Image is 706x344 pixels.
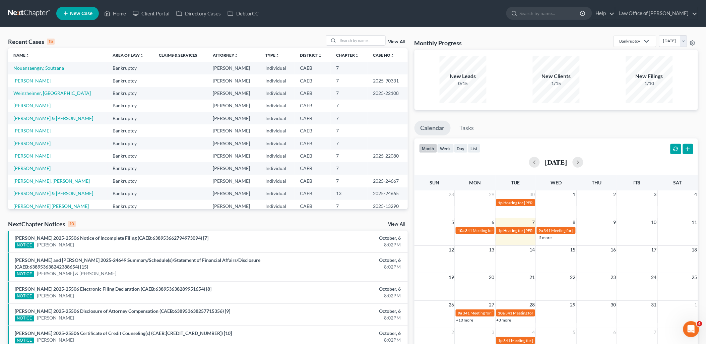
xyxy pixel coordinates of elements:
a: [PERSON_NAME] [37,241,74,248]
a: DebtorCC [224,7,262,19]
a: +5 more [537,235,552,240]
td: CAEB [295,162,331,175]
a: [PERSON_NAME] [37,292,74,299]
span: Wed [551,180,562,185]
a: Area of Lawunfold_more [113,53,144,58]
div: October, 6 [277,330,401,337]
div: New Clients [533,72,580,80]
a: Client Portal [129,7,173,19]
td: CAEB [295,74,331,87]
td: [PERSON_NAME] [207,162,260,175]
td: [PERSON_NAME] [207,62,260,74]
span: 5 [572,328,576,336]
a: [PERSON_NAME] & [PERSON_NAME] [13,190,93,196]
i: unfold_more [25,54,29,58]
a: [PERSON_NAME] [13,128,51,133]
a: +10 more [456,318,473,323]
span: 23 [610,273,617,281]
span: 24 [651,273,657,281]
a: Tasks [454,121,480,135]
a: [PERSON_NAME] & [PERSON_NAME] [13,115,93,121]
td: [PERSON_NAME] [207,124,260,137]
td: 7 [331,100,368,112]
span: 6 [491,218,495,226]
i: unfold_more [234,54,238,58]
i: unfold_more [355,54,359,58]
div: 15 [47,39,55,45]
span: 341 Meeting for [PERSON_NAME] [PERSON_NAME] and [PERSON_NAME] [506,310,638,316]
span: 29 [489,190,495,198]
td: 7 [331,74,368,87]
div: Bankruptcy [619,38,640,44]
td: [PERSON_NAME] [207,175,260,187]
a: [PERSON_NAME] [PERSON_NAME] [13,203,89,209]
span: 5 [451,218,455,226]
div: NextChapter Notices [8,220,76,228]
a: View All [388,222,405,227]
td: 7 [331,124,368,137]
a: [PERSON_NAME] [13,153,51,159]
a: [PERSON_NAME] 2025-25506 Certificate of Credit Counseling(s) (CAEB:[CREDIT_CARD_NUMBER]) [10] [15,330,232,336]
button: month [419,144,437,153]
a: [PERSON_NAME] [37,337,74,343]
span: Hearing for [PERSON_NAME] & [PERSON_NAME] [504,228,591,233]
i: unfold_more [318,54,322,58]
a: [PERSON_NAME] 2025-25506 Disclosure of Attorney Compensation (CAEB:638953638257715356) [9] [15,308,230,314]
span: 9a [539,228,543,233]
a: Home [101,7,129,19]
td: [PERSON_NAME] [207,187,260,200]
td: 7 [331,162,368,175]
span: 3 [491,328,495,336]
h3: Monthly Progress [414,39,462,47]
span: 21 [529,273,536,281]
td: 7 [331,137,368,150]
div: 8:02PM [277,241,401,248]
td: 7 [331,112,368,124]
a: [PERSON_NAME], [PERSON_NAME] [13,178,90,184]
span: 341 Meeting for [PERSON_NAME] & [PERSON_NAME] [544,228,640,233]
a: Calendar [414,121,451,135]
a: [PERSON_NAME] [13,140,51,146]
span: 1p [498,200,503,205]
td: 7 [331,150,368,162]
input: Search by name... [338,36,385,45]
td: Bankruptcy [108,137,153,150]
td: Bankruptcy [108,187,153,200]
td: 2025-22080 [368,150,408,162]
span: 16 [610,246,617,254]
td: 2025-22108 [368,87,408,99]
td: 13 [331,187,368,200]
span: 10a [458,228,464,233]
span: 1 [572,190,576,198]
div: NOTICE [15,316,34,322]
span: 1 [694,301,698,309]
a: [PERSON_NAME] 2025-25506 Notice of Incomplete Filing (CAEB:638953662794973094) [7] [15,235,208,241]
th: Claims & Services [153,48,207,62]
a: Law Office of [PERSON_NAME] [616,7,698,19]
a: [PERSON_NAME] and [PERSON_NAME] 2025-24649 Summary/Schedule(s)/Statement of Financial Affairs/Dis... [15,257,260,270]
div: October, 6 [277,235,401,241]
span: 27 [489,301,495,309]
td: Bankruptcy [108,200,153,212]
a: View All [388,40,405,44]
a: [PERSON_NAME] [13,78,51,83]
td: CAEB [295,175,331,187]
td: [PERSON_NAME] [207,87,260,99]
td: Individual [260,124,295,137]
td: Bankruptcy [108,100,153,112]
span: 25 [691,273,698,281]
a: [PERSON_NAME] [37,314,74,321]
span: Thu [592,180,601,185]
h2: [DATE] [545,159,567,166]
td: [PERSON_NAME] [207,150,260,162]
td: Individual [260,100,295,112]
a: Typeunfold_more [265,53,279,58]
td: Bankruptcy [108,62,153,74]
input: Search by name... [520,7,581,19]
span: Sat [673,180,682,185]
td: Individual [260,74,295,87]
button: list [468,144,480,153]
div: 8:02PM [277,292,401,299]
td: Individual [260,87,295,99]
span: Fri [634,180,641,185]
